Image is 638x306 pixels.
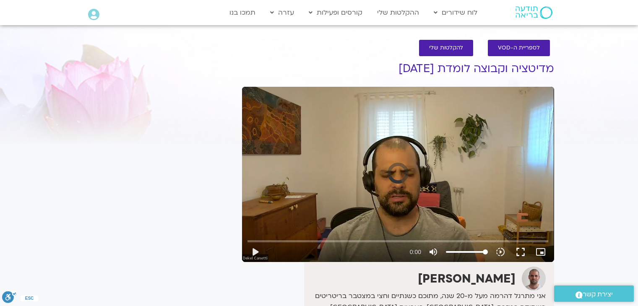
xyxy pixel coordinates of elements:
a: ההקלטות שלי [373,5,423,21]
a: קורסים ופעילות [305,5,367,21]
a: עזרה [266,5,298,21]
img: דקל קנטי [522,267,546,290]
span: להקלטות שלי [429,45,463,51]
a: להקלטות שלי [419,40,473,56]
img: תודעה בריאה [516,6,552,19]
strong: [PERSON_NAME] [418,271,516,287]
a: לוח שידורים [430,5,482,21]
h1: מדיטציה וקבוצה לומדת [DATE] [242,62,554,75]
a: יצירת קשר [554,285,634,302]
span: יצירת קשר [583,289,613,300]
a: תמכו בנו [225,5,260,21]
span: לספריית ה-VOD [498,45,540,51]
a: לספריית ה-VOD [488,40,550,56]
